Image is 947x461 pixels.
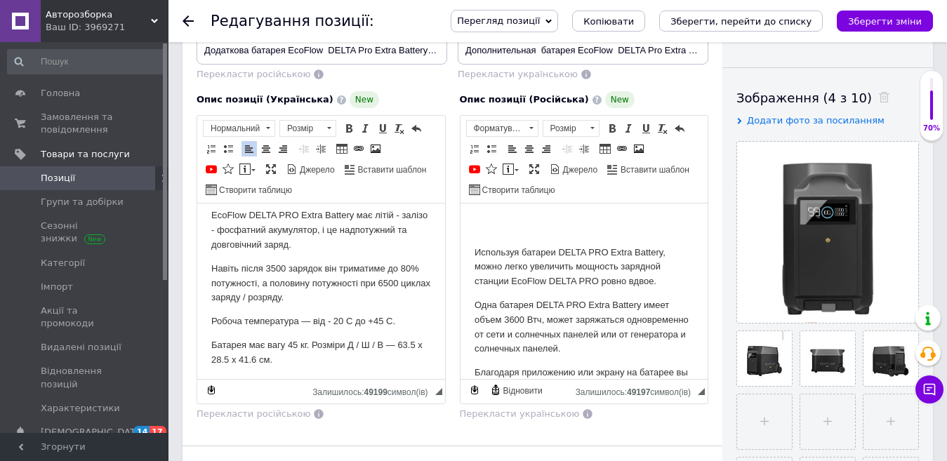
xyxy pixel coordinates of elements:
a: Збільшити відступ [576,141,592,156]
span: 49199 [364,387,387,397]
a: Джерело [284,161,337,177]
span: Розмір [543,121,585,136]
a: Жирний (Ctrl+B) [604,121,620,136]
a: Вставити/видалити нумерований список [204,141,219,156]
span: Замовлення та повідомлення [41,111,130,136]
button: Копіювати [572,11,645,32]
span: Вставити шаблон [618,164,689,176]
a: Жирний (Ctrl+B) [341,121,357,136]
span: Створити таблицю [217,185,292,196]
a: Вставити шаблон [343,161,429,177]
div: 70% Якість заповнення [920,70,943,141]
span: Опис позиції (Російська) [460,94,589,105]
span: [DEMOGRAPHIC_DATA] [41,426,145,439]
a: По лівому краю [505,141,520,156]
div: 70% [920,123,943,133]
button: Зберегти зміни [837,11,933,32]
p: Одна батарея DELTA PRO Extra Battery имеет объем 3600 Втч, может заряжаться одновременно от сети ... [14,95,234,153]
span: 14 [133,426,150,438]
span: Відновити [501,385,543,397]
span: 49197 [627,387,650,397]
span: Джерело [298,164,335,176]
a: Збільшити відступ [313,141,329,156]
span: Категорії [41,257,85,269]
a: Створити таблицю [204,182,294,197]
span: Перекласти українською [460,408,580,419]
span: Потягніть для зміни розмірів [435,388,442,395]
span: Характеристики [41,402,120,415]
a: По правому краю [275,141,291,156]
div: Кiлькiсть символiв [576,384,698,397]
div: Зображення (4 з 10) [736,89,919,107]
span: Перекласти російською [197,69,310,79]
a: Зображення [631,141,647,156]
span: Перекласти російською [197,408,310,419]
a: По правому краю [538,141,554,156]
span: Імпорт [41,281,73,293]
a: Підкреслений (Ctrl+U) [638,121,654,136]
a: Зробити резервну копію зараз [204,382,219,398]
span: Потягніть для зміни розмірів [698,388,705,395]
a: Максимізувати [263,161,279,177]
span: 17 [150,426,166,438]
span: Нормальний [204,121,261,136]
a: Зменшити відступ [296,141,312,156]
span: Головна [41,87,80,100]
span: Авторозборка [46,8,151,21]
span: New [350,91,379,108]
input: Наприклад, H&M жіноча сукня зелена 38 розмір вечірня максі з блискітками [197,36,447,65]
span: Копіювати [583,16,634,27]
a: Вставити/Редагувати посилання (Ctrl+L) [351,141,366,156]
h1: Редагування позиції: [211,13,374,29]
a: Видалити форматування [392,121,407,136]
input: Пошук [7,49,166,74]
a: Таблиця [597,141,613,156]
span: Видалені позиції [41,341,121,354]
button: Чат з покупцем [915,375,943,403]
a: По лівому краю [241,141,257,156]
i: Зберегти, перейти до списку [670,16,812,27]
span: Відновлення позицій [41,365,130,390]
a: По центру [258,141,274,156]
span: Перегляд позиції [457,15,540,26]
a: Розмір [543,120,600,137]
button: Зберегти, перейти до списку [659,11,823,32]
a: Відновити [488,382,545,398]
a: Вставити повідомлення [501,161,521,177]
i: Зберегти зміни [848,16,922,27]
span: Додати фото за посиланням [747,115,885,126]
span: Сезонні знижки [41,220,130,245]
span: Позиції [41,172,75,185]
a: Нормальний [203,120,275,137]
a: Вставити повідомлення [237,161,258,177]
span: Перекласти українською [458,69,578,79]
span: Групи та добірки [41,196,124,208]
a: Курсив (Ctrl+I) [358,121,373,136]
span: Товари та послуги [41,148,130,161]
a: Вставити/видалити маркований список [484,141,499,156]
a: Підкреслений (Ctrl+U) [375,121,390,136]
span: Джерело [561,164,598,176]
a: Вставити іконку [220,161,236,177]
span: Акції та промокоди [41,305,130,330]
a: Вставити іконку [484,161,499,177]
a: Вставити/видалити маркований список [220,141,236,156]
body: Редактор, 1FD7659F-FDE4-4A04-BCFA-A7EDFCB5FAFA [14,14,234,389]
p: Благодаря приложению или экрану на батарее вы можете получать всю информацию о проценте заряда ак... [14,162,234,220]
div: Кiлькiсть символiв [312,384,435,397]
span: Вставити шаблон [356,164,427,176]
a: Вставити/Редагувати посилання (Ctrl+L) [614,141,630,156]
a: Джерело [548,161,600,177]
span: New [605,91,635,108]
a: Створити таблицю [467,182,557,197]
a: Вставити/видалити нумерований список [467,141,482,156]
a: Зображення [368,141,383,156]
a: По центру [522,141,537,156]
div: Ваш ID: 3969271 [46,21,168,34]
a: Повернути (Ctrl+Z) [409,121,424,136]
span: Створити таблицю [480,185,555,196]
span: Опис позиції (Українська) [197,94,333,105]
